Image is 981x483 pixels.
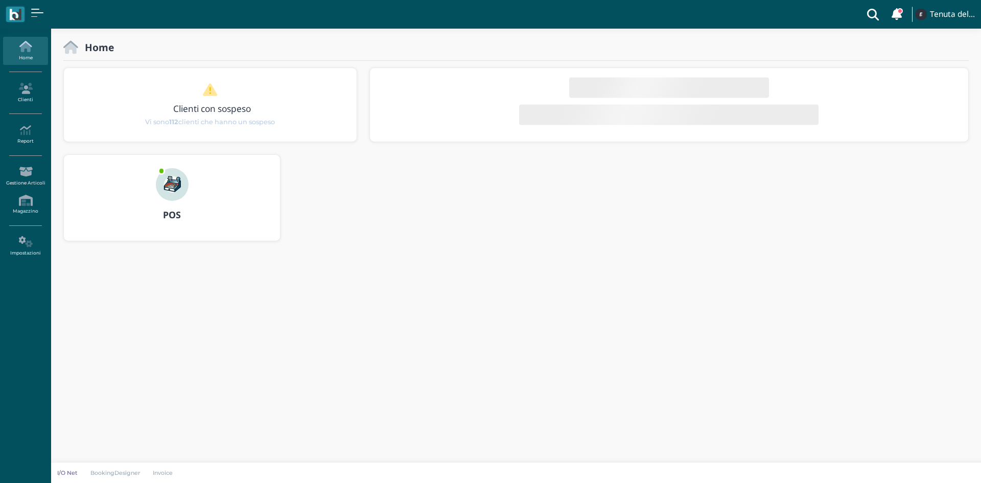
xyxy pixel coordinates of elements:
img: ... [156,168,189,201]
a: ... Tenuta del Barco [914,2,975,27]
b: POS [163,209,181,221]
iframe: Help widget launcher [908,451,972,474]
a: Report [3,121,48,149]
a: Gestione Articoli [3,162,48,190]
span: Vi sono clienti che hanno un sospeso [145,117,275,127]
h3: Clienti con sospeso [85,104,339,113]
a: Impostazioni [3,232,48,260]
h4: Tenuta del Barco [930,10,975,19]
a: Clienti con sospeso Vi sono112clienti che hanno un sospeso [83,83,337,127]
a: Clienti [3,79,48,107]
img: ... [915,9,926,20]
b: 112 [169,118,178,126]
a: Magazzino [3,191,48,219]
img: logo [9,9,21,20]
a: Home [3,37,48,65]
h2: Home [78,42,114,53]
div: 1 / 1 [64,68,357,142]
a: ... POS [63,154,281,254]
